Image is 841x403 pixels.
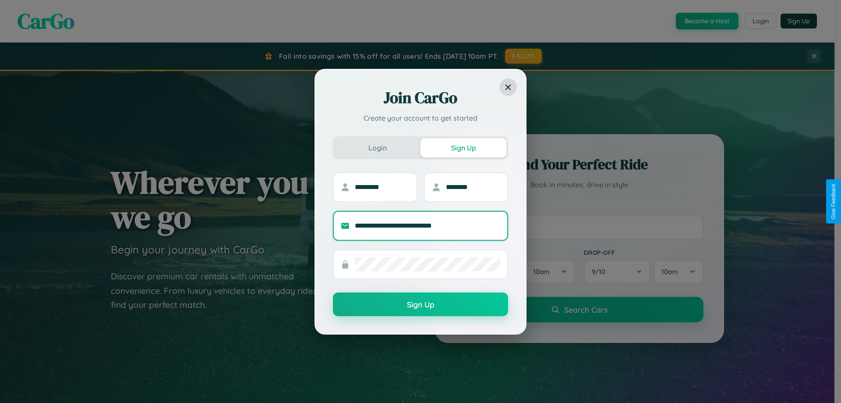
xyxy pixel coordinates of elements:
div: Give Feedback [830,184,837,219]
button: Login [335,138,420,157]
p: Create your account to get started [333,113,508,123]
button: Sign Up [333,292,508,316]
button: Sign Up [420,138,506,157]
h2: Join CarGo [333,87,508,108]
